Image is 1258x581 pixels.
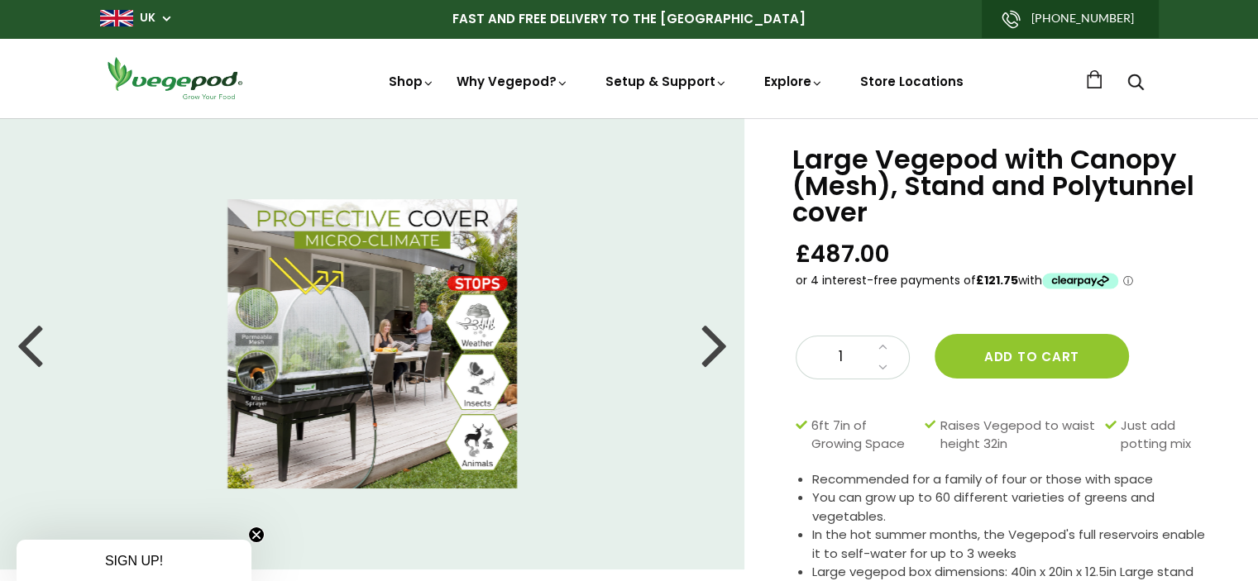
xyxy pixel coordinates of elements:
span: £487.00 [796,239,890,269]
button: Close teaser [248,526,265,543]
li: You can grow up to 60 different varieties of greens and vegetables. [812,488,1217,526]
a: Shop [389,73,435,90]
a: Setup & Support [605,73,728,90]
span: Raises Vegepod to waist height 32in [940,417,1096,454]
div: SIGN UP!Close teaser [17,540,251,581]
li: In the hot summer months, the Vegepod's full reservoirs enable it to self-water for up to 3 weeks [812,526,1217,563]
a: Increase quantity by 1 [873,336,892,358]
a: Store Locations [860,73,964,90]
span: 6ft 7in of Growing Space [811,417,916,454]
span: Just add potting mix [1121,417,1208,454]
a: Explore [764,73,824,90]
a: UK [140,10,155,26]
a: Decrease quantity by 1 [873,357,892,379]
img: Large Vegepod with Canopy (Mesh), Stand and Polytunnel cover [227,199,517,488]
span: 1 [813,346,869,368]
button: Add to cart [935,334,1129,379]
a: Why Vegepod? [457,73,569,90]
li: Recommended for a family of four or those with space [812,470,1217,489]
h1: Large Vegepod with Canopy (Mesh), Stand and Polytunnel cover [792,146,1217,226]
a: Search [1127,75,1144,93]
img: Vegepod [100,55,249,102]
img: gb_large.png [100,10,133,26]
span: SIGN UP! [105,554,163,568]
